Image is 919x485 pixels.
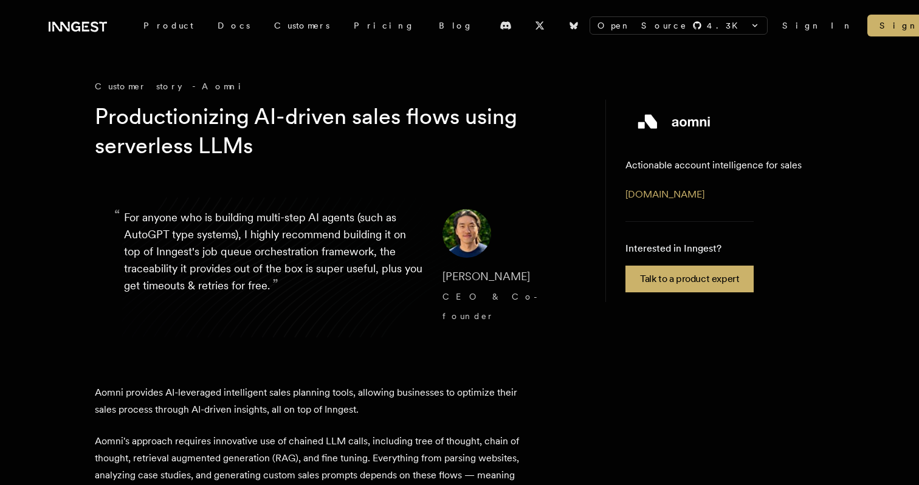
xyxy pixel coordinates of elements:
a: Customers [262,15,342,36]
a: Docs [205,15,262,36]
a: Bluesky [560,16,587,35]
a: X [526,16,553,35]
h1: Productionizing AI-driven sales flows using serverless LLMs [95,102,562,160]
span: Open Source [597,19,687,32]
img: Image of David Zhang [442,209,491,258]
a: Sign In [782,19,853,32]
div: Customer story - Aomni [95,80,581,92]
a: [DOMAIN_NAME] [625,188,704,200]
span: [PERSON_NAME] [442,270,530,283]
a: Pricing [342,15,427,36]
p: For anyone who is building multi-step AI agents (such as AutoGPT type systems), I highly recommen... [124,209,423,326]
p: Actionable account intelligence for sales [625,158,802,173]
a: Discord [492,16,519,35]
span: CEO & Co-founder [442,292,543,321]
p: Aomni provides AI-leveraged intelligent sales planning tools, allowing businesses to optimize the... [95,384,520,418]
span: “ [114,212,120,219]
div: Product [131,15,205,36]
a: Blog [427,15,485,36]
p: Interested in Inngest? [625,241,754,256]
img: Aomni's logo [625,109,723,134]
a: Talk to a product expert [625,266,754,292]
span: ” [272,275,278,293]
span: 4.3 K [707,19,745,32]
